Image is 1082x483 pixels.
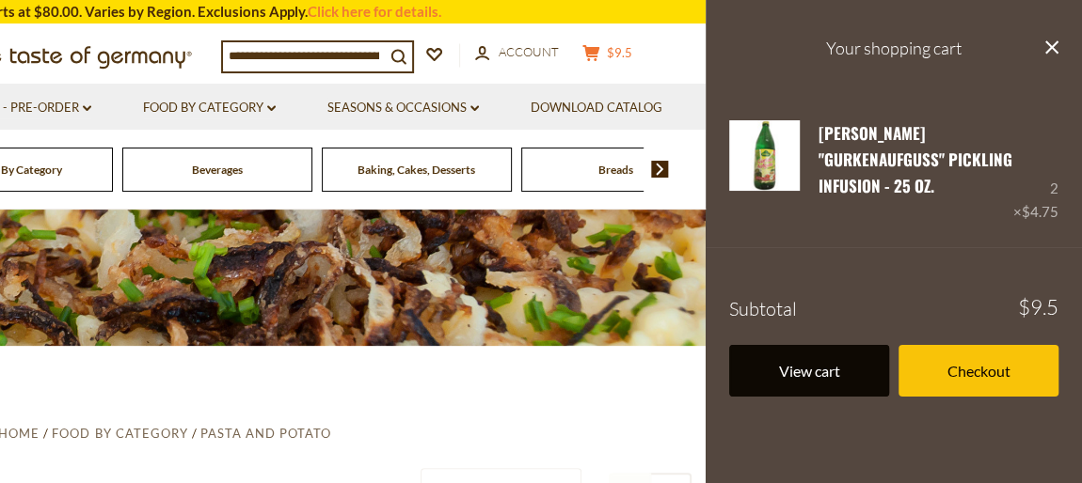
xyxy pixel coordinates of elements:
a: Beverages [192,163,243,177]
div: 2 × [1013,120,1058,225]
img: next arrow [651,161,669,178]
a: Download Catalog [531,98,662,118]
button: $9.5 [579,44,635,68]
a: Pasta and Potato [200,426,331,441]
span: $4.75 [1022,203,1058,220]
span: $9.5 [1018,297,1058,318]
a: Baking, Cakes, Desserts [358,163,475,177]
span: Subtotal [729,297,797,320]
a: Breads [598,163,633,177]
a: Click here for details. [308,3,441,20]
a: Seasons & Occasions [327,98,479,118]
a: Kuehne "Gurkenaufguss" Pickling Infusion - 25 oz. [729,120,800,225]
a: Food By Category [52,426,187,441]
span: $9.5 [607,45,632,60]
span: Account [499,44,559,59]
a: View cart [729,345,889,397]
a: Food By Category [143,98,276,118]
a: Account [475,42,559,63]
img: Kuehne "Gurkenaufguss" Pickling Infusion - 25 oz. [729,120,800,191]
a: Checkout [899,345,1058,397]
a: [PERSON_NAME] "Gurkenaufguss" Pickling Infusion - 25 oz. [819,121,1012,198]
